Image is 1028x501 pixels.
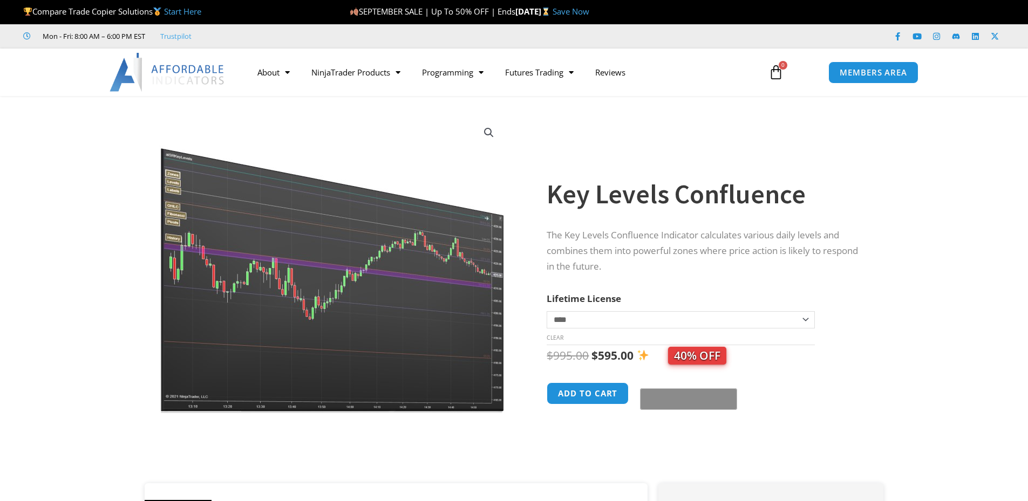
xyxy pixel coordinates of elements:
[840,68,907,77] span: MEMBERS AREA
[553,6,589,17] a: Save Now
[668,347,726,365] span: 40% OFF
[752,57,800,88] a: 0
[350,8,358,16] img: 🍂
[547,175,862,213] h1: Key Levels Confluence
[542,8,550,16] img: ⌛
[591,348,634,363] bdi: 595.00
[160,30,192,43] a: Trustpilot
[640,388,737,410] button: Buy with GPay
[153,8,161,16] img: 🥇
[164,6,201,17] a: Start Here
[547,334,563,341] a: Clear options
[40,30,145,43] span: Mon - Fri: 8:00 AM – 6:00 PM EST
[547,382,629,404] button: Add to cart
[411,60,494,85] a: Programming
[779,61,787,70] span: 0
[547,228,862,274] p: The Key Levels Confluence Indicator calculates various daily levels and combines them into powerf...
[247,60,301,85] a: About
[24,8,32,16] img: 🏆
[479,123,499,142] a: View full-screen image gallery
[547,348,553,363] span: $
[515,6,553,17] strong: [DATE]
[547,292,621,305] label: Lifetime License
[110,53,226,92] img: LogoAI | Affordable Indicators – NinjaTrader
[247,60,756,85] nav: Menu
[350,6,515,17] span: SEPTEMBER SALE | Up To 50% OFF | Ends
[23,6,201,17] span: Compare Trade Copier Solutions
[591,348,598,363] span: $
[828,61,918,84] a: MEMBERS AREA
[638,381,735,382] iframe: Secure payment input frame
[494,60,584,85] a: Futures Trading
[160,115,507,413] img: Key Levels 1
[584,60,636,85] a: Reviews
[547,348,589,363] bdi: 995.00
[637,349,649,361] img: ✨
[301,60,411,85] a: NinjaTrader Products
